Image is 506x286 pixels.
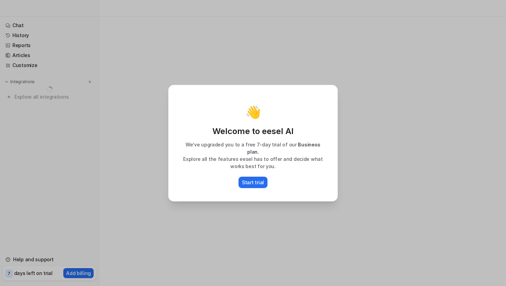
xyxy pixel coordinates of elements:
p: 👋 [245,105,261,119]
p: We’ve upgraded you to a free 7-day trial of our [176,141,330,155]
p: Explore all the features eesel has to offer and decide what works best for you. [176,155,330,170]
button: Start trial [239,177,267,188]
p: Welcome to eesel AI [176,126,330,137]
p: Start trial [242,179,264,186]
